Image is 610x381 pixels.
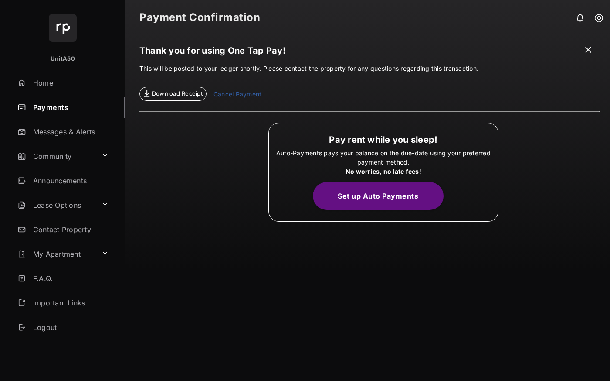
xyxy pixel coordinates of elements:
[14,317,125,338] a: Logout
[139,87,207,101] a: Download Receipt
[313,192,454,200] a: Set up Auto Payments
[14,72,125,93] a: Home
[49,14,77,42] img: svg+xml;base64,PHN2ZyB4bWxucz0iaHR0cDovL3d3dy53My5vcmcvMjAwMC9zdmciIHdpZHRoPSI2NCIgaGVpZ2h0PSI2NC...
[14,292,112,313] a: Important Links
[14,97,125,118] a: Payments
[313,182,444,210] button: Set up Auto Payments
[273,148,494,176] p: Auto-Payments pays your balance on the due-date using your preferred payment method.
[14,195,98,216] a: Lease Options
[14,268,125,289] a: F.A.Q.
[139,12,260,23] strong: Payment Confirmation
[14,146,98,167] a: Community
[14,219,125,240] a: Contact Property
[152,89,203,98] span: Download Receipt
[273,134,494,145] h1: Pay rent while you sleep!
[273,167,494,176] div: No worries, no late fees!
[14,121,125,142] a: Messages & Alerts
[51,55,75,63] p: UnitA50
[14,170,125,191] a: Announcements
[213,89,261,101] a: Cancel Payment
[139,45,600,60] h1: Thank you for using One Tap Pay!
[14,244,98,264] a: My Apartment
[139,64,600,101] p: This will be posted to your ledger shortly. Please contact the property for any questions regardi...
